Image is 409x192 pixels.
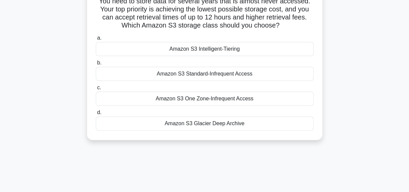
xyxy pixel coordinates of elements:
[96,92,314,106] div: Amazon S3 One Zone-Infrequent Access
[96,116,314,131] div: Amazon S3 Glacier Deep Archive
[96,67,314,81] div: Amazon S3 Standard-Infrequent Access
[97,35,101,41] span: a.
[96,42,314,56] div: Amazon S3 Intelligent-Tiering
[97,109,101,115] span: d.
[97,60,101,65] span: b.
[97,85,101,90] span: c.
